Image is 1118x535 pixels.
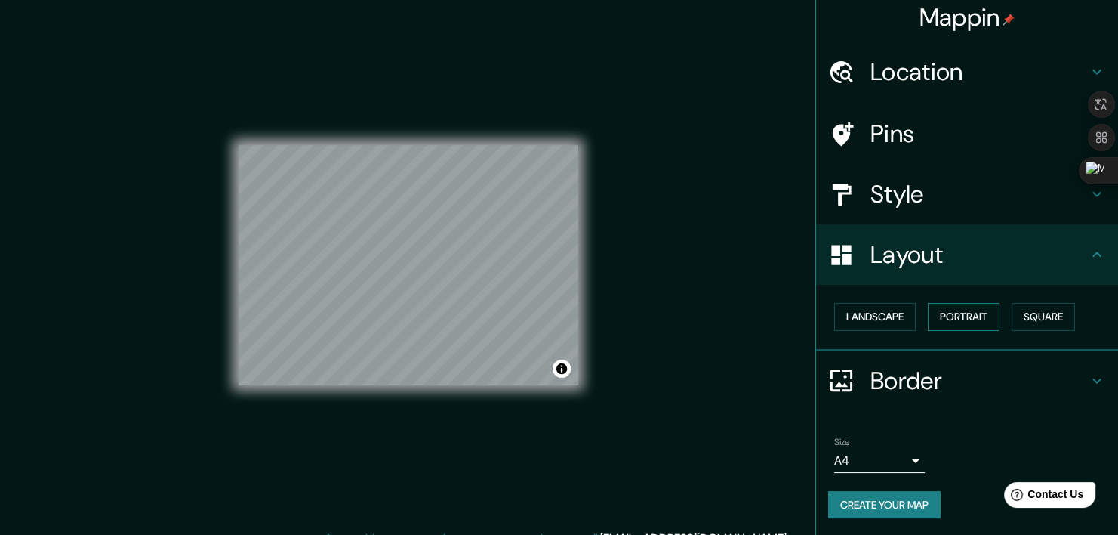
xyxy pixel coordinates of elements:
[870,57,1088,87] h4: Location
[870,179,1088,209] h4: Style
[239,145,578,385] canvas: Map
[834,435,850,448] label: Size
[828,491,941,519] button: Create your map
[834,449,925,473] div: A4
[1012,303,1075,331] button: Square
[816,351,1118,411] div: Border
[984,476,1101,518] iframe: Help widget launcher
[919,2,1015,32] h4: Mappin
[553,360,571,378] button: Toggle attribution
[928,303,999,331] button: Portrait
[816,224,1118,285] div: Layout
[870,366,1088,396] h4: Border
[1003,14,1015,26] img: pin-icon.png
[834,303,916,331] button: Landscape
[816,104,1118,164] div: Pins
[816,164,1118,224] div: Style
[870,240,1088,270] h4: Layout
[870,119,1088,149] h4: Pins
[816,42,1118,102] div: Location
